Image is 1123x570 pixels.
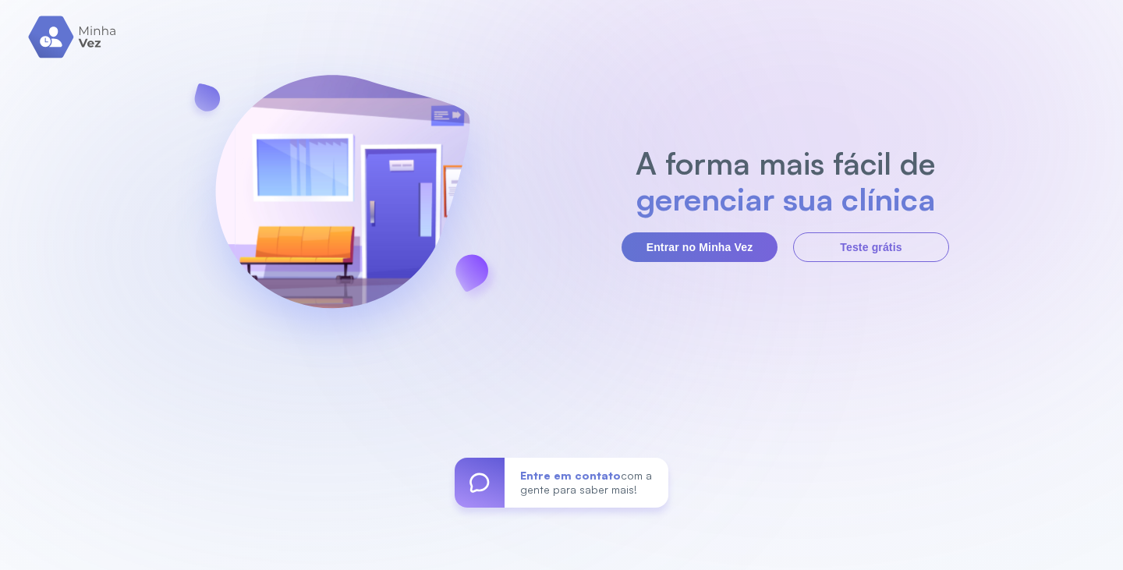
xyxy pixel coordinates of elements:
[628,145,944,181] h2: A forma mais fácil de
[520,469,621,482] span: Entre em contato
[455,458,668,508] a: Entre em contatocom a gente para saber mais!
[628,181,944,217] h2: gerenciar sua clínica
[28,16,118,58] img: logo.svg
[505,458,668,508] div: com a gente para saber mais!
[793,232,949,262] button: Teste grátis
[622,232,778,262] button: Entrar no Minha Vez
[174,34,511,373] img: banner-login.svg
